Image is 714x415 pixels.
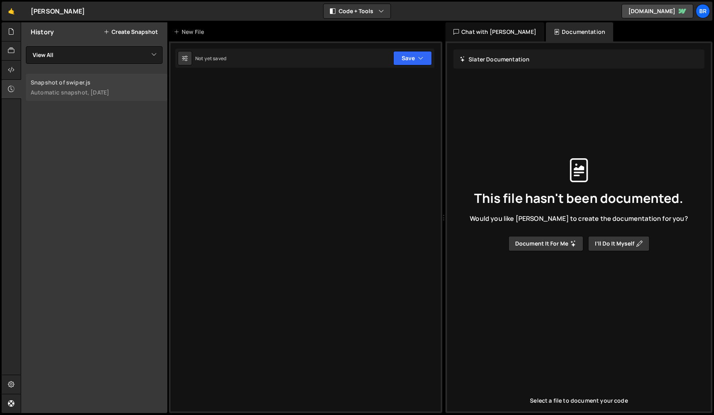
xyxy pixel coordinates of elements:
[26,74,167,101] a: Snapshot of swiper.js Automatic snapshot, [DATE]
[104,29,158,35] button: Create Snapshot
[31,79,163,86] div: Snapshot of swiper.js
[31,28,54,36] h2: History
[470,214,688,223] span: Would you like [PERSON_NAME] to create the documentation for you?
[195,55,226,62] div: Not yet saved
[474,192,683,205] span: This file hasn't been documented.
[622,4,693,18] a: [DOMAIN_NAME]
[696,4,710,18] a: Br
[324,4,390,18] button: Code + Tools
[460,55,530,63] h2: Slater Documentation
[393,51,432,65] button: Save
[31,6,85,16] div: [PERSON_NAME]
[174,28,207,36] div: New File
[546,22,613,41] div: Documentation
[588,236,649,251] button: I’ll do it myself
[31,89,163,96] div: Automatic snapshot, [DATE]
[508,236,583,251] button: Document it for me
[2,2,21,21] a: 🤙
[445,22,544,41] div: Chat with [PERSON_NAME]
